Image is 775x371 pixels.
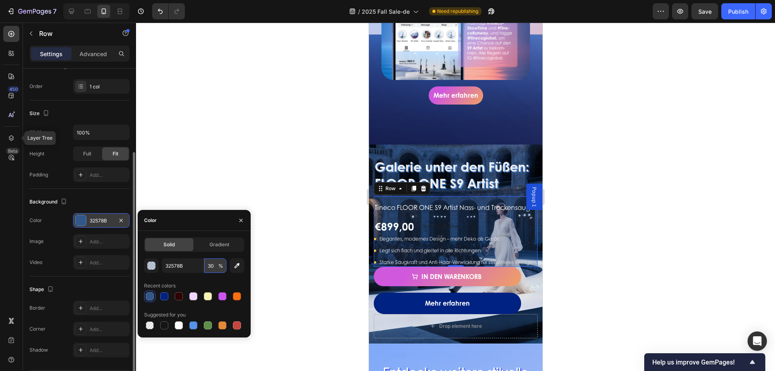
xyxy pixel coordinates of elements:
[218,262,223,270] span: %
[29,238,44,245] div: Image
[29,197,69,208] div: Background
[113,150,118,157] span: Fit
[29,171,48,178] div: Padding
[144,217,157,224] div: Color
[29,284,55,295] div: Shape
[73,125,129,140] input: Auto
[163,241,175,248] span: Solid
[748,331,767,351] div: Open Intercom Messenger
[698,8,712,15] span: Save
[691,3,718,19] button: Save
[437,8,478,15] span: Need republishing
[90,83,128,90] div: 1 col
[652,358,748,366] span: Help us improve GemPages!
[53,6,57,16] p: 7
[90,217,113,224] div: 32578B
[369,23,542,371] iframe: To enrich screen reader interactions, please activate Accessibility in Grammarly extension settings
[152,3,185,19] div: Undo/Redo
[8,86,19,92] div: 450
[29,325,46,333] div: Corner
[29,259,42,266] div: Video
[90,259,128,266] div: Add...
[721,3,755,19] button: Publish
[90,347,128,354] div: Add...
[728,7,748,16] div: Publish
[40,50,63,58] p: Settings
[90,172,128,179] div: Add...
[90,305,128,312] div: Add...
[362,7,410,16] span: 2025 Fall Sale-de
[83,150,91,157] span: Full
[144,282,176,289] div: Recent colors
[90,326,128,333] div: Add...
[6,148,19,154] div: Beta
[144,311,186,319] div: Suggested for you
[162,258,204,273] input: Eg: FFFFFF
[80,50,107,58] p: Advanced
[29,83,43,90] div: Order
[29,150,44,157] div: Height
[29,304,45,312] div: Border
[29,217,42,224] div: Color
[29,129,43,136] div: Width
[29,346,48,354] div: Shadow
[29,108,51,119] div: Size
[358,7,360,16] span: /
[652,357,757,367] button: Show survey - Help us improve GemPages!
[3,3,60,19] button: 7
[39,29,108,38] p: Row
[209,241,229,248] span: Gradient
[90,238,128,245] div: Add...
